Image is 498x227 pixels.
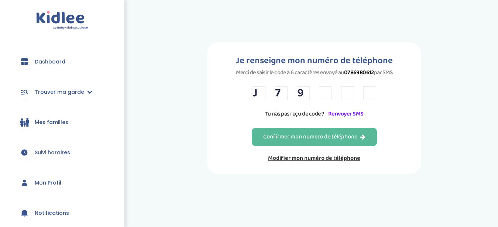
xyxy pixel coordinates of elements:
a: Notifications [11,200,113,226]
span: Suivi horaires [35,149,70,157]
a: Renvoyer SMS [328,109,364,118]
a: Modifier mon numéro de téléphone [252,154,377,163]
span: Dashboard [35,58,65,66]
span: Notifications [35,209,69,217]
strong: 0786980612 [344,68,374,77]
a: Suivi horaires [11,139,113,166]
p: Tu n’as pas reçu de code ? [253,109,376,118]
img: logo.svg [36,11,88,30]
button: Confirmer mon numero de téléphone [252,128,377,146]
p: Merci de saisir le code à 6 caractères envoyé au par SMS [236,68,393,77]
a: Mes familles [11,109,113,135]
a: Mon Profil [11,169,113,196]
a: Trouver ma garde [11,79,113,105]
span: Mon Profil [35,179,61,187]
span: Trouver ma garde [35,88,84,96]
h1: Je renseigne mon numéro de téléphone [236,54,393,68]
div: Confirmer mon numero de téléphone [263,133,365,141]
a: Dashboard [11,48,113,75]
span: Mes familles [35,118,68,126]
